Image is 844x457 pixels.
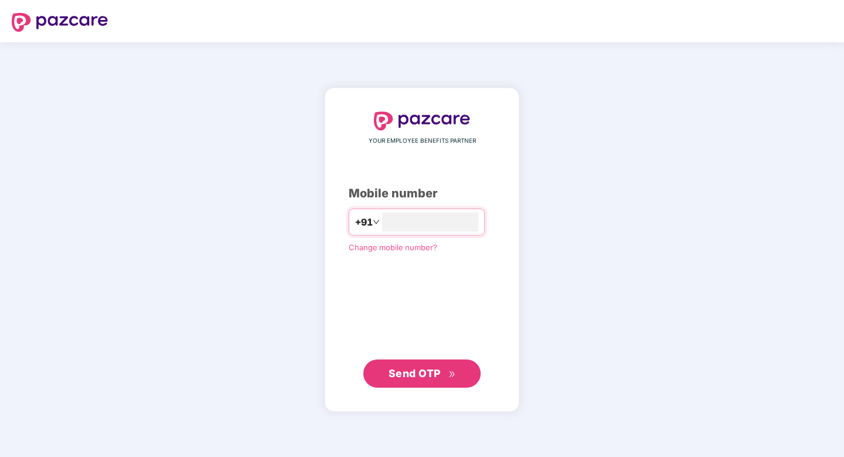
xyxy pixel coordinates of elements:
[373,219,380,226] span: down
[369,136,476,146] span: YOUR EMPLOYEE BENEFITS PARTNER
[12,13,108,32] img: logo
[374,112,470,130] img: logo
[448,371,456,378] span: double-right
[355,215,373,230] span: +91
[349,184,495,203] div: Mobile number
[389,367,441,379] span: Send OTP
[363,359,481,388] button: Send OTPdouble-right
[349,243,437,252] a: Change mobile number?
